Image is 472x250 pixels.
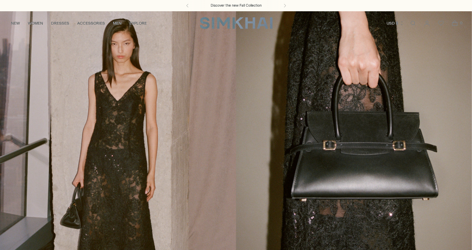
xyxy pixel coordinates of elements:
a: EXPLORE [130,16,147,31]
span: 0 [458,20,464,26]
button: USD $ [387,16,404,31]
a: NEW [11,16,20,31]
a: Open search modal [406,17,420,30]
a: Wishlist [434,17,447,30]
a: WOMEN [28,16,43,31]
a: MEN [113,16,122,31]
a: SIMKHAI [200,17,273,30]
a: Go to the account page [420,17,434,30]
a: Open cart modal [448,17,461,30]
a: Discover the new Fall Collection [211,3,262,8]
a: ACCESSORIES [77,16,105,31]
a: DRESSES [51,16,69,31]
